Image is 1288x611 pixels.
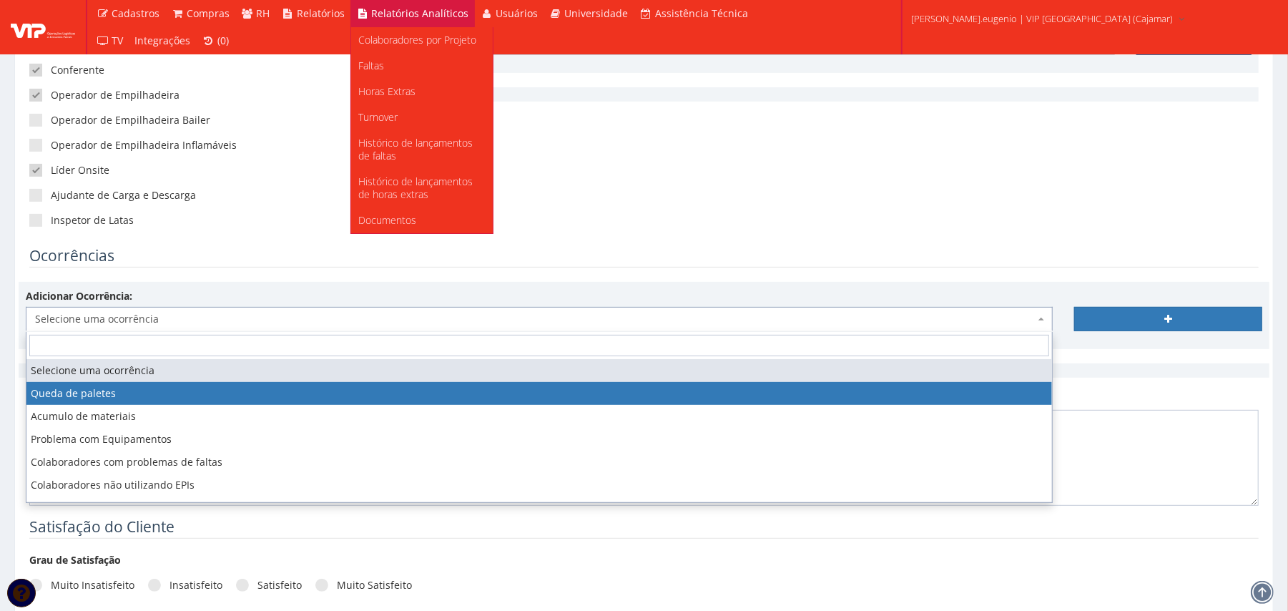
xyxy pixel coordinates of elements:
li: Problema com Equipamentos [26,428,1052,451]
li: Selecione uma ocorrência [26,359,1052,382]
label: Operador de Empilhadeira Inflamáveis [29,138,425,152]
span: Turnover [358,110,398,124]
a: (0) [197,27,235,54]
label: Inspetor de Latas [29,213,425,228]
span: Selecione uma ocorrência [26,307,1053,331]
label: Operador de Empilhadeira [29,88,425,102]
span: Universidade [565,6,629,20]
a: Horas Extras [351,79,493,104]
img: logo [11,16,75,38]
span: (0) [217,34,229,47]
span: Compras [187,6,230,20]
span: Faltas [358,59,384,72]
a: Histórico de lançamentos de horas extras [351,169,493,207]
span: Colaboradores por Projeto [358,33,476,47]
label: Insatisfeito [148,578,222,592]
li: Colaboradores não utilizando EPIs [26,474,1052,497]
label: Ajudante de Carga e Descarga [29,188,425,202]
span: Histórico de lançamentos de faltas [358,136,473,162]
span: Integrações [135,34,191,47]
label: Muito Satisfeito [315,578,412,592]
li: Acumulo de materiais [26,405,1052,428]
span: Cadastros [112,6,160,20]
li: Colaboradores com problemas de faltas [26,451,1052,474]
legend: Ocorrências [29,245,1259,268]
a: Integrações [129,27,197,54]
span: Usuários [496,6,538,20]
span: Selecione uma ocorrência [35,312,1035,326]
a: Faltas [351,53,493,79]
span: RH [257,6,270,20]
li: Queda de paletes [26,382,1052,405]
a: Histórico de lançamentos de faltas [351,130,493,169]
label: Conferente [29,63,425,77]
label: Operador de Empilhadeira Bailer [29,113,425,127]
span: Relatórios [297,6,345,20]
a: Documentos [351,207,493,233]
span: Histórico de lançamentos de horas extras [358,175,473,201]
span: Horas Extras [358,84,416,98]
label: Muito Insatisfeito [29,578,134,592]
a: Colaboradores por Projeto [351,27,493,53]
a: TV [91,27,129,54]
span: Relatórios Analíticos [372,6,469,20]
label: Grau de Satisfação [29,553,121,567]
legend: Satisfação do Cliente [29,517,1259,539]
a: Turnover [351,104,493,130]
span: Assistência Técnica [655,6,748,20]
span: TV [112,34,124,47]
span: [PERSON_NAME].eugenio | VIP [GEOGRAPHIC_DATA] (Cajamar) [911,11,1173,26]
li: Colaboradores com problemas de comportamento [26,497,1052,519]
span: Documentos [358,213,416,227]
label: Líder Onsite [29,163,425,177]
label: Satisfeito [236,578,302,592]
label: Adicionar Ocorrência: [26,289,132,303]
